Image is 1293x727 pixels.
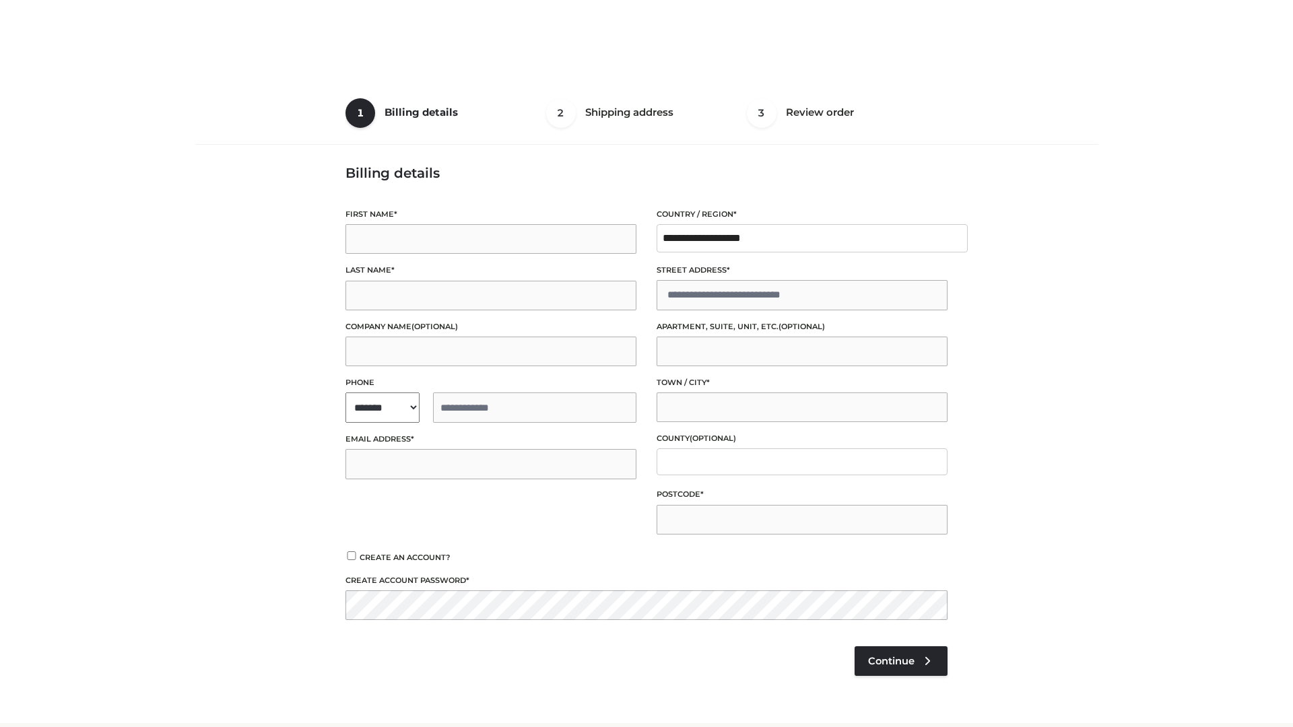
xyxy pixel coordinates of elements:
label: Country / Region [657,208,948,221]
h3: Billing details [345,165,948,181]
span: Create an account? [360,553,451,562]
label: Postcode [657,488,948,501]
span: Billing details [385,106,458,118]
span: Shipping address [585,106,673,118]
span: (optional) [778,322,825,331]
span: (optional) [411,322,458,331]
label: Email address [345,433,636,446]
input: Create an account? [345,551,358,560]
label: First name [345,208,636,221]
label: Phone [345,376,636,389]
span: 1 [345,98,375,128]
label: Last name [345,264,636,277]
label: Town / City [657,376,948,389]
span: (optional) [690,434,736,443]
label: Apartment, suite, unit, etc. [657,320,948,333]
label: Company name [345,320,636,333]
span: Continue [868,655,915,667]
a: Continue [855,646,948,676]
label: County [657,432,948,445]
span: 3 [747,98,776,128]
span: 2 [546,98,576,128]
label: Create account password [345,574,948,587]
span: Review order [786,106,854,118]
label: Street address [657,264,948,277]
